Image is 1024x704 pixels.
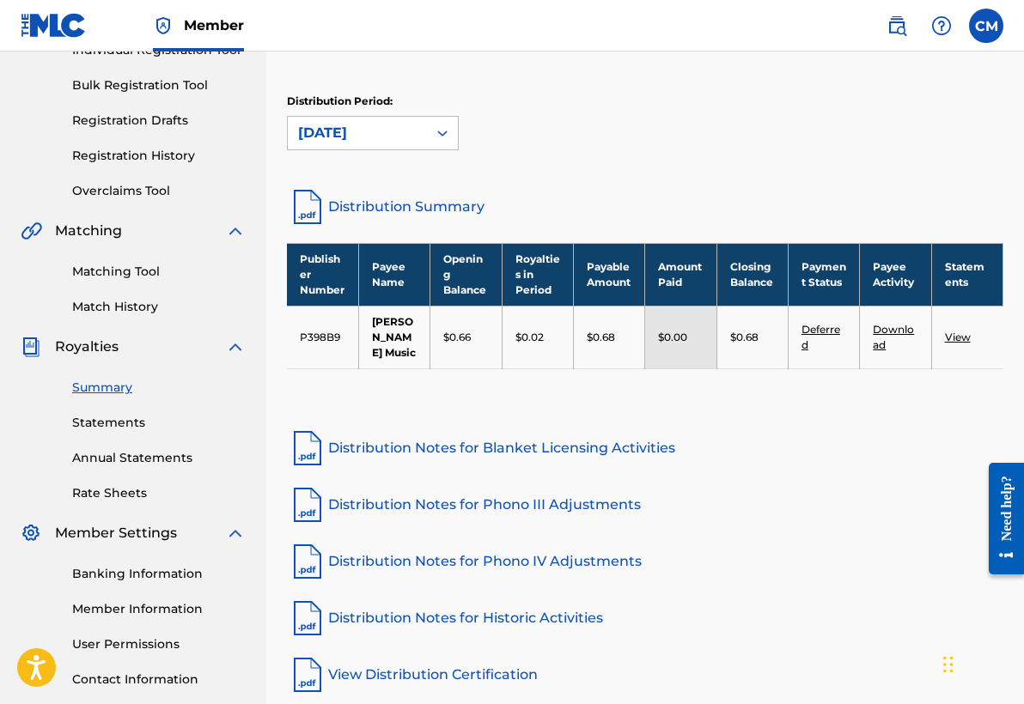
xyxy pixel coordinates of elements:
a: Member Information [72,600,246,618]
p: $0.66 [443,330,471,345]
a: Match History [72,298,246,316]
th: Closing Balance [716,243,788,306]
p: $0.02 [515,330,544,345]
a: View [945,331,971,343]
p: $0.00 [658,330,687,345]
th: Opening Balance [430,243,502,306]
a: Distribution Summary [287,186,1003,228]
span: Member [184,15,244,35]
span: Matching [55,221,122,241]
iframe: Resource Center [976,446,1024,592]
td: P398B9 [287,306,358,368]
img: expand [225,523,246,543]
img: expand [225,337,246,357]
a: Summary [72,379,246,397]
a: Registration Drafts [72,112,246,130]
a: Distribution Notes for Blanket Licensing Activities [287,428,1003,469]
p: Distribution Period: [287,94,459,109]
div: [DATE] [298,123,417,143]
img: Royalties [21,337,41,357]
th: Royalties in Period [502,243,573,306]
img: pdf [287,484,328,525]
a: Bulk Registration Tool [72,76,246,94]
img: pdf [287,654,328,695]
p: $0.68 [730,330,759,345]
a: Public Search [880,9,914,43]
img: pdf [287,541,328,582]
th: Statements [931,243,1003,306]
p: $0.68 [587,330,615,345]
img: search [887,15,907,36]
a: Overclaims Tool [72,182,246,200]
th: Payee Name [358,243,430,306]
td: [PERSON_NAME] Music [358,306,430,368]
a: Banking Information [72,565,246,583]
a: Distribution Notes for Phono III Adjustments [287,484,1003,525]
a: Matching Tool [72,263,246,281]
span: Royalties [55,337,119,357]
img: help [931,15,952,36]
th: Payee Activity [860,243,931,306]
a: Statements [72,414,246,432]
th: Payable Amount [573,243,644,306]
div: Drag [943,639,954,690]
img: MLC Logo [21,13,87,38]
iframe: Chat Widget [938,622,1024,704]
img: Top Rightsholder [153,15,174,36]
a: Registration History [72,147,246,165]
a: Contact Information [72,671,246,689]
img: Member Settings [21,523,41,543]
a: Distribution Notes for Phono IV Adjustments [287,541,1003,582]
a: Rate Sheets [72,484,246,502]
a: User Permissions [72,635,246,653]
th: Publisher Number [287,243,358,306]
a: Deferred [802,323,840,351]
a: Distribution Notes for Historic Activities [287,598,1003,639]
a: View Distribution Certification [287,654,1003,695]
img: distribution-summary-pdf [287,186,328,228]
div: Help [924,9,959,43]
a: Annual Statements [72,449,246,467]
img: expand [225,221,246,241]
img: Matching [21,221,42,241]
th: Payment Status [788,243,859,306]
div: User Menu [969,9,1003,43]
span: Member Settings [55,523,177,543]
th: Amount Paid [645,243,716,306]
a: Download [873,323,914,351]
img: pdf [287,598,328,639]
img: pdf [287,428,328,469]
